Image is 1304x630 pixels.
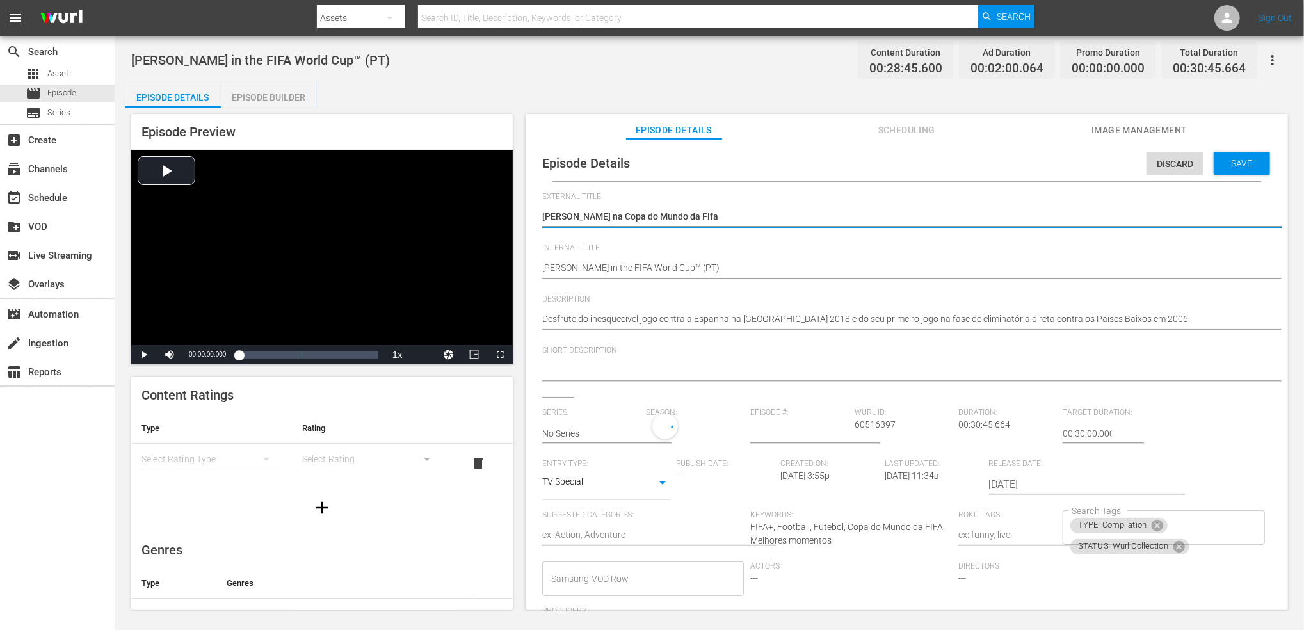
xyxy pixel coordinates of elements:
[436,345,462,364] button: Jump To Time
[487,345,513,364] button: Fullscreen
[542,606,744,617] span: Producers
[542,408,640,418] span: Series:
[1173,44,1246,61] div: Total Duration
[1147,152,1203,175] button: Discard
[1214,152,1270,175] button: Save
[131,413,292,444] th: Type
[131,413,513,483] table: simple table
[989,459,1153,469] span: Release Date:
[189,351,226,358] span: 00:00:00.000
[542,474,670,494] div: TV Special
[542,295,1265,305] span: Description
[125,82,221,113] div: Episode Details
[542,346,1265,356] span: Short Description
[542,243,1265,254] span: Internal Title
[6,190,22,206] span: Schedule
[858,122,954,138] span: Scheduling
[1070,539,1189,554] div: STATUS_Wurl Collection
[542,312,1265,328] textarea: Desfrute do inesquecível jogo contra a Espanha na [GEOGRAPHIC_DATA] 2018 e do seu primeiro jogo n...
[958,510,1056,521] span: Roku Tags:
[463,448,494,479] button: delete
[141,124,236,140] span: Episode Preview
[1070,518,1168,533] div: TYPE_Compilation
[6,335,22,351] span: Ingestion
[462,345,487,364] button: Picture-in-Picture
[47,67,68,80] span: Asset
[1173,61,1246,76] span: 00:30:45.664
[6,277,22,292] span: Overlays
[978,5,1034,28] button: Search
[958,573,966,583] span: ---
[216,568,472,599] th: Genres
[221,82,317,108] button: Episode Builder
[26,86,41,101] span: Episode
[677,459,775,469] span: Publish Date:
[6,133,22,148] span: Create
[958,561,1160,572] span: Directors
[6,307,22,322] span: Automation
[750,510,952,521] span: Keywords:
[47,106,70,119] span: Series
[958,419,1010,430] span: 00:30:45.664
[157,345,182,364] button: Mute
[997,5,1031,28] span: Search
[542,510,744,521] span: Suggested Categories:
[1091,122,1187,138] span: Image Management
[292,413,453,444] th: Rating
[8,10,23,26] span: menu
[869,44,942,61] div: Content Duration
[385,345,410,364] button: Playback Rate
[885,471,939,481] span: [DATE] 11:34a
[869,61,942,76] span: 00:28:45.600
[542,459,670,469] span: Entry Type:
[6,248,22,263] span: Live Streaming
[471,456,486,471] span: delete
[542,261,1265,277] textarea: [PERSON_NAME] in the FIFA World Cup™ (PT)
[750,408,848,418] span: Episode #:
[626,122,722,138] span: Episode Details
[31,3,92,33] img: ans4CAIJ8jUAAAAAAAAAAAAAAAAAAAAAAAAgQb4GAAAAAAAAAAAAAAAAAAAAAAAAJMjXAAAAAAAAAAAAAAAAAAAAAAAAgAT5G...
[542,156,630,171] span: Episode Details
[125,82,221,108] button: Episode Details
[1221,158,1263,168] span: Save
[141,542,182,558] span: Genres
[1070,520,1154,531] span: TYPE_Compilation
[221,82,317,113] div: Episode Builder
[47,86,76,99] span: Episode
[1072,61,1145,76] span: 00:00:00.000
[750,522,945,545] span: FIFA+, Football, Futebol, Copa do Mundo da FIFA, Melhores momentos
[6,161,22,177] span: Channels
[780,471,830,481] span: [DATE] 3:55p
[646,408,744,418] span: Season:
[1147,159,1203,169] span: Discard
[750,561,952,572] span: Actors
[131,52,390,68] span: [PERSON_NAME] in the FIFA World Cup™ (PT)
[131,150,513,364] div: Video Player
[855,419,896,430] span: 60516397
[1072,44,1145,61] div: Promo Duration
[26,105,41,120] span: Series
[542,192,1265,202] span: External Title
[970,44,1043,61] div: Ad Duration
[6,44,22,60] span: Search
[542,210,1265,225] textarea: [PERSON_NAME] na Copa do Mundo da Fifa
[958,408,1056,418] span: Duration:
[750,573,758,583] span: ---
[855,408,953,418] span: Wurl ID:
[131,568,216,599] th: Type
[26,66,41,81] span: Asset
[1259,13,1292,23] a: Sign Out
[6,219,22,234] span: VOD
[780,459,878,469] span: Created On:
[141,387,234,403] span: Content Ratings
[1063,408,1161,418] span: Target Duration:
[239,351,378,359] div: Progress Bar
[677,471,684,481] span: ---
[885,459,983,469] span: Last Updated:
[131,345,157,364] button: Play
[1070,541,1176,552] span: STATUS_Wurl Collection
[970,61,1043,76] span: 00:02:00.064
[6,364,22,380] span: Reports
